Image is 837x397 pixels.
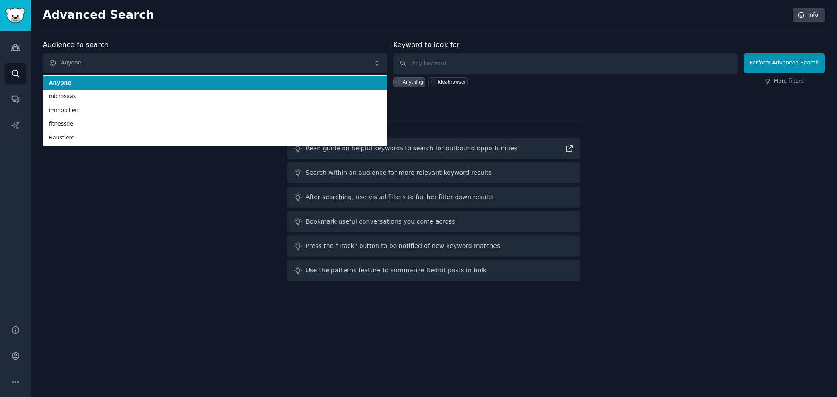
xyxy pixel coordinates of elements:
[43,75,387,146] ul: Anyone
[306,168,492,177] div: Search within an audience for more relevant keyword results
[306,193,493,202] div: After searching, use visual filters to further filter down results
[43,8,788,22] h2: Advanced Search
[306,266,487,275] div: Use the patterns feature to summarize Reddit posts in bulk
[43,53,387,73] button: Anyone
[306,241,500,251] div: Press the "Track" button to be notified of new keyword matches
[393,53,738,74] input: Any keyword
[793,8,825,23] a: Info
[43,41,109,49] label: Audience to search
[306,144,517,153] div: Read guide on helpful keywords to search for outbound opportunities
[49,79,381,87] span: Anyone
[49,93,381,101] span: microsaas
[403,79,423,85] div: Anything
[393,41,460,49] label: Keyword to look for
[5,8,25,23] img: GummySearch logo
[438,79,466,85] div: ideabrowser
[306,217,455,226] div: Bookmark useful conversations you come across
[49,107,381,115] span: immobilien
[744,53,825,73] button: Perform Advanced Search
[49,134,381,142] span: Haustiere
[49,120,381,128] span: fitnessde
[765,78,804,85] a: More filters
